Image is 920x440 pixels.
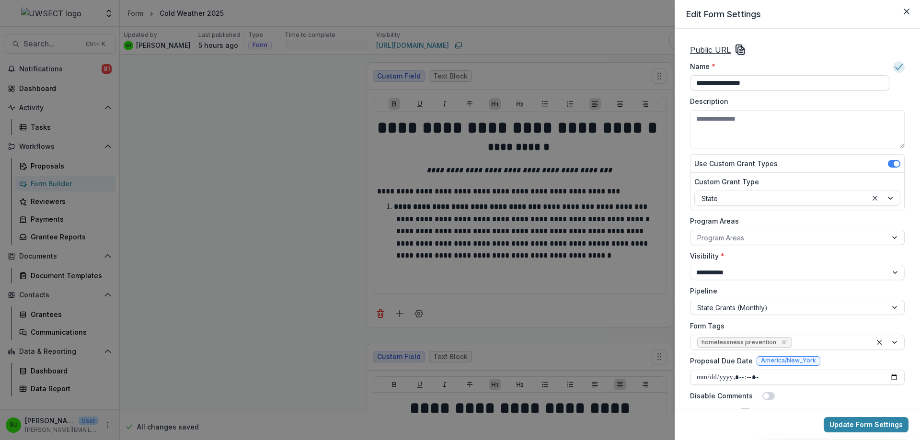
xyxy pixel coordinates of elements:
[690,286,899,296] label: Pipeline
[690,321,899,331] label: Form Tags
[779,338,789,347] div: Remove homelessness prevention
[690,356,753,366] label: Proposal Due Date
[735,44,746,56] svg: Copy Link
[899,4,914,19] button: Close
[690,44,731,56] a: Public URL
[824,417,908,432] button: Update Form Settings
[690,251,899,261] label: Visibility
[694,158,778,169] label: Use Custom Grant Types
[690,96,899,106] label: Description
[690,391,753,401] label: Disable Comments
[874,337,885,348] div: Clear selected options
[761,357,816,364] span: America/New_York
[690,45,731,55] u: Public URL
[690,406,733,417] label: Internal Only
[690,216,899,226] label: Program Areas
[701,339,776,346] span: homelessness prevention
[690,61,884,71] label: Name
[694,177,895,187] label: Custom Grant Type
[869,192,881,204] div: Clear selected options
